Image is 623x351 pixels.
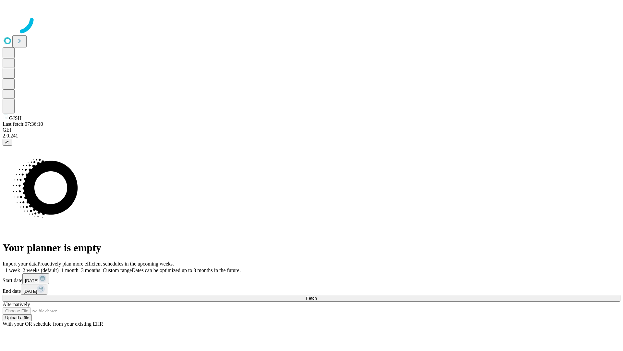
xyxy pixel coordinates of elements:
[306,296,317,301] span: Fetch
[3,314,32,321] button: Upload a file
[3,133,620,139] div: 2.0.241
[3,242,620,254] h1: Your planner is empty
[22,273,49,284] button: [DATE]
[3,302,30,307] span: Alternatively
[5,267,20,273] span: 1 week
[132,267,240,273] span: Dates can be optimized up to 3 months in the future.
[3,273,620,284] div: Start date
[25,278,39,283] span: [DATE]
[9,115,21,121] span: GJSH
[3,139,12,146] button: @
[3,127,620,133] div: GEI
[21,284,47,295] button: [DATE]
[103,267,132,273] span: Custom range
[3,121,43,127] span: Last fetch: 07:36:10
[61,267,79,273] span: 1 month
[81,267,100,273] span: 3 months
[3,321,103,327] span: With your OR schedule from your existing EHR
[38,261,174,266] span: Proactively plan more efficient schedules in the upcoming weeks.
[23,289,37,294] span: [DATE]
[5,140,10,145] span: @
[23,267,59,273] span: 2 weeks (default)
[3,295,620,302] button: Fetch
[3,284,620,295] div: End date
[3,261,38,266] span: Import your data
